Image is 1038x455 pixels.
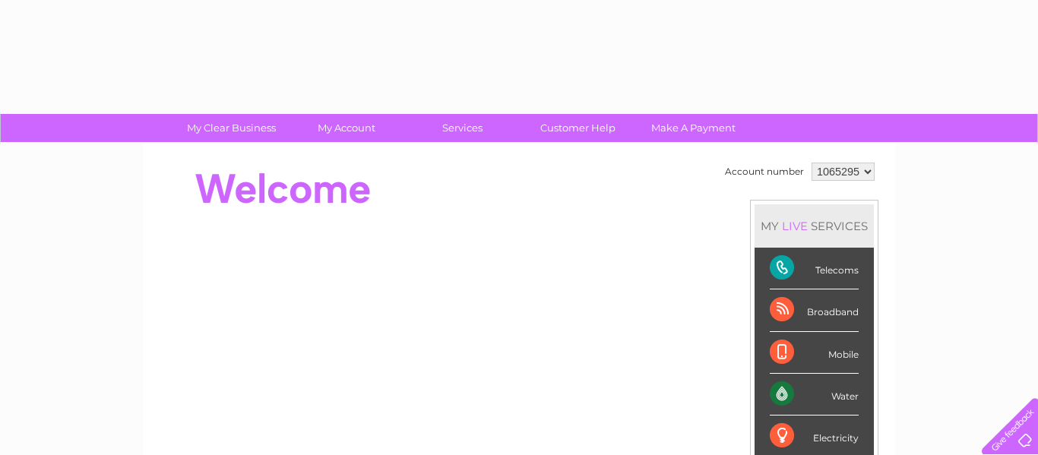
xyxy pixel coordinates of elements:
div: Broadband [770,289,859,331]
div: MY SERVICES [755,204,874,248]
div: Water [770,374,859,416]
a: My Account [284,114,410,142]
div: Mobile [770,332,859,374]
a: Services [400,114,525,142]
div: Telecoms [770,248,859,289]
a: Customer Help [515,114,641,142]
td: Account number [721,159,808,185]
a: My Clear Business [169,114,294,142]
a: Make A Payment [631,114,756,142]
div: LIVE [779,219,811,233]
